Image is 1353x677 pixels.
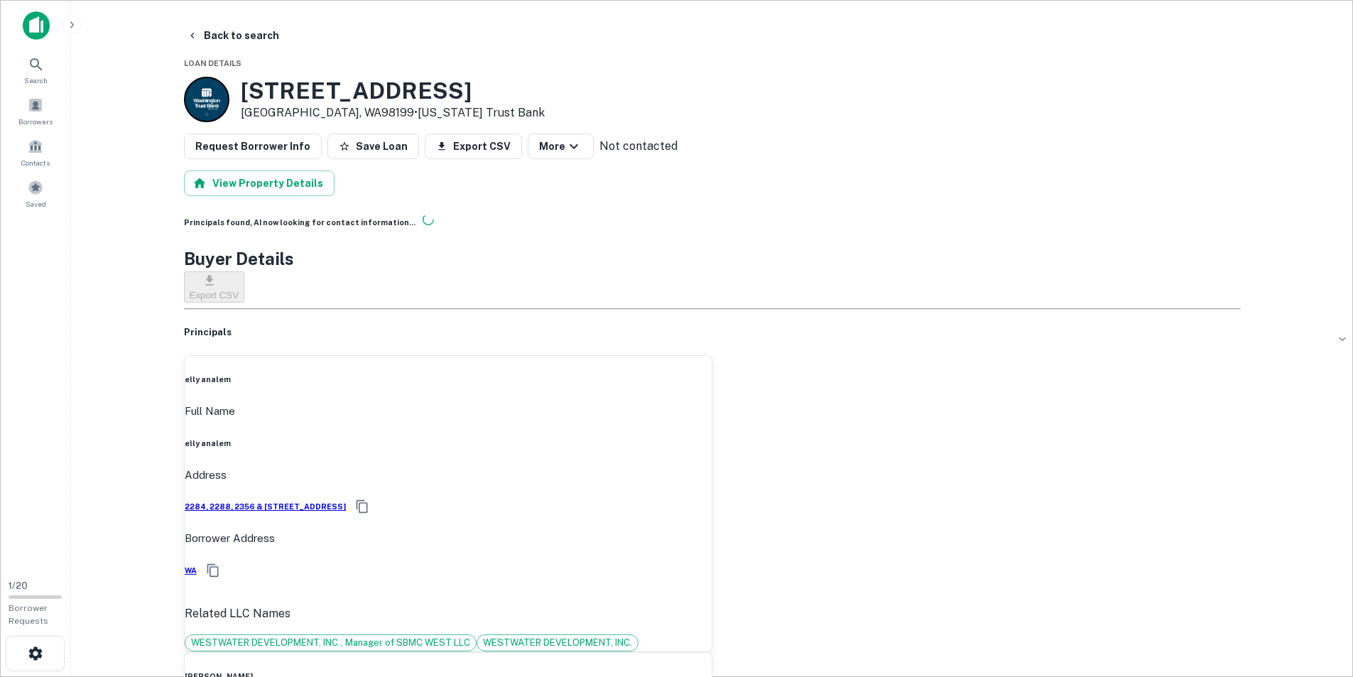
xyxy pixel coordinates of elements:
[327,134,419,159] button: Save Loan
[181,23,285,48] button: Back to search
[184,59,241,67] span: Loan Details
[528,134,594,159] button: More
[184,214,1241,228] h6: Principals found, AI now looking for contact information...
[184,325,1241,340] h5: Principals
[418,106,545,119] a: [US_STATE] Trust Bank
[185,547,197,594] a: WA
[425,134,522,159] button: Export CSV
[184,134,322,159] button: Request Borrower Info
[4,174,67,212] a: Saved
[477,636,638,650] span: WESTWATER DEVELOPMENT, INC.
[241,104,545,121] p: [GEOGRAPHIC_DATA], WA98199 •
[184,271,245,303] button: Export CSV
[4,92,67,130] a: Borrowers
[9,603,48,626] span: Borrower Requests
[184,170,335,196] button: View Property Details
[185,501,346,512] h6: 2284, 2288, 2356 & [STREET_ADDRESS]
[185,374,712,385] h6: elly analem
[23,11,50,40] img: capitalize-icon.png
[185,483,346,530] a: 2284, 2288, 2356 & [STREET_ADDRESS]
[1282,563,1353,632] iframe: Chat Widget
[352,496,373,517] button: Copy Address
[9,580,28,591] span: 1 / 20
[24,75,48,86] span: Search
[185,530,712,547] p: Borrower Address
[18,116,53,127] span: Borrowers
[185,403,712,420] p: Full Name
[185,565,197,576] h6: WA
[185,636,476,650] span: WESTWATER DEVELOPMENT, INC., Manager of SBMC WEST LLC
[21,157,50,168] span: Contacts
[185,605,712,622] p: Related LLC Names
[4,50,67,89] a: Search
[4,133,67,171] a: Contacts
[185,467,712,484] p: Address
[599,138,678,155] div: Not contacted
[184,246,1241,271] h4: Buyer Details
[26,198,46,210] span: Saved
[241,77,545,104] h3: [STREET_ADDRESS]
[185,438,712,449] h6: elly analem
[202,560,224,581] button: Copy Address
